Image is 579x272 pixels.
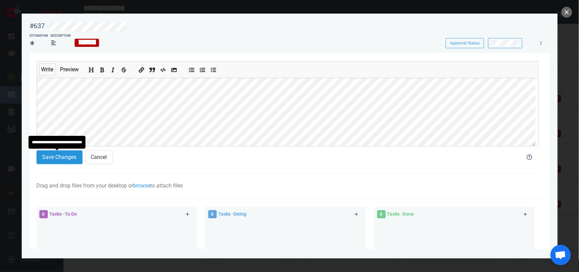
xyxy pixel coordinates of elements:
button: Add header [87,65,95,72]
span: to attach files [151,182,183,189]
button: Insert a quote [148,65,156,72]
button: Add image [170,65,178,72]
a: browse [133,182,151,189]
button: Insert code [159,65,167,72]
span: Drag and drop files from your desktop or [37,182,133,189]
span: 0 [377,210,386,218]
button: Approval Status [446,38,484,48]
div: Description [51,34,71,38]
button: Write [39,64,56,76]
button: Add strikethrough text [120,65,128,72]
button: Add italic text [109,65,117,72]
button: Preview [58,64,81,76]
div: Estimation [30,34,48,38]
button: Add bold text [98,65,106,72]
a: Aprire la chat [551,245,571,265]
button: Add ordered list [198,65,207,72]
button: Add checked list [209,65,217,72]
span: Tasks - Doing [218,211,247,217]
button: Save Changes [37,150,82,164]
span: Tasks - To Do [50,211,77,217]
span: 0 [208,210,217,218]
button: Cancel [85,150,113,164]
span: Tasks - Done [387,211,414,217]
span: 0 [39,210,48,218]
button: Add a link [137,65,146,72]
button: Add unordered list [188,65,196,72]
div: #637 [30,22,45,30]
button: close [561,7,572,18]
